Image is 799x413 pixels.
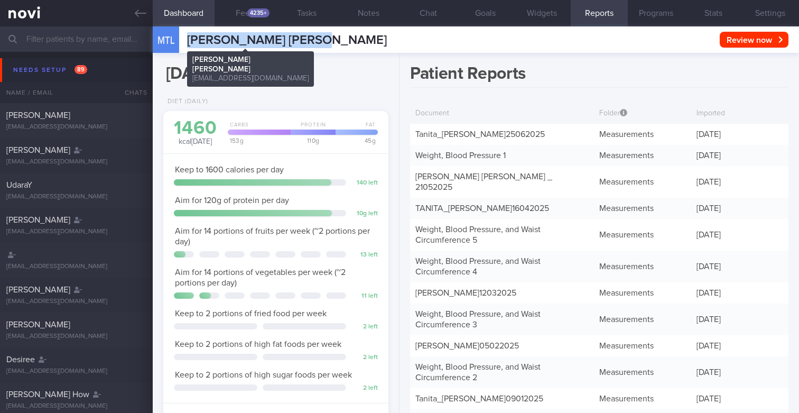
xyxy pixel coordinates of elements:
[6,402,146,410] div: [EMAIL_ADDRESS][DOMAIN_NAME]
[6,123,146,131] div: [EMAIL_ADDRESS][DOMAIN_NAME]
[691,124,788,145] div: [DATE]
[6,390,89,399] span: [PERSON_NAME] How
[594,104,691,124] div: Folder
[175,340,341,348] span: Keep to 2 portions of high fat foods per week
[225,122,291,135] div: Carbs
[691,256,788,277] div: [DATE]
[6,111,70,120] span: [PERSON_NAME]
[6,158,146,166] div: [EMAIL_ADDRESS][DOMAIN_NAME]
[415,151,506,160] a: Weight, Blood Pressure 1
[691,198,788,219] div: [DATE]
[691,362,788,383] div: [DATE]
[415,172,552,191] a: [PERSON_NAME] [PERSON_NAME] _21052025
[175,166,284,174] span: Keep to 1600 calories per day
[6,368,146,375] div: [EMAIL_ADDRESS][DOMAIN_NAME]
[594,362,691,383] div: Measurements
[594,124,691,145] div: Measurements
[175,309,327,318] span: Keep to 2 portions of fried food per week
[187,34,387,47] span: [PERSON_NAME] [PERSON_NAME]
[225,137,291,144] div: 153 g
[691,309,788,330] div: [DATE]
[6,333,146,341] div: [EMAIL_ADDRESS][DOMAIN_NAME]
[594,282,691,304] div: Measurements
[720,32,788,48] button: Review now
[594,171,691,192] div: Measurements
[247,8,270,17] div: 4235+
[691,282,788,304] div: [DATE]
[175,196,289,205] span: Aim for 120g of protein per day
[691,171,788,192] div: [DATE]
[6,216,70,224] span: [PERSON_NAME]
[287,122,336,135] div: Protein
[415,204,549,213] a: TANITA_[PERSON_NAME]16042025
[6,320,70,329] span: [PERSON_NAME]
[594,309,691,330] div: Measurements
[415,257,541,276] a: Weight, Blood Pressure, and Waist Circumference 4
[691,104,788,124] div: Imported
[6,263,146,271] div: [EMAIL_ADDRESS][DOMAIN_NAME]
[163,98,208,106] div: Diet (Daily)
[287,137,336,144] div: 110 g
[415,225,541,244] a: Weight, Blood Pressure, and Waist Circumference 5
[415,130,545,139] a: Tanita_[PERSON_NAME]25062025
[351,354,378,362] div: 2 left
[110,82,153,103] div: Chats
[410,104,594,124] div: Document
[691,224,788,245] div: [DATE]
[691,388,788,409] div: [DATE]
[11,63,90,77] div: Needs setup
[415,394,543,403] a: Tanita_[PERSON_NAME]09012025
[6,193,146,201] div: [EMAIL_ADDRESS][DOMAIN_NAME]
[175,371,352,379] span: Keep to 2 portions of high sugar foods per week
[6,228,146,236] div: [EMAIL_ADDRESS][DOMAIN_NAME]
[415,342,519,350] a: [PERSON_NAME]05022025
[351,210,378,218] div: 10 g left
[6,146,70,154] span: [PERSON_NAME]
[175,268,346,287] span: Aim for 14 portions of vegetables per week (~2 portions per day)
[410,63,788,88] h1: Patient Reports
[175,227,370,246] span: Aim for 14 portions of fruits per week (~2 portions per day)
[594,145,691,166] div: Measurements
[351,323,378,331] div: 2 left
[351,251,378,259] div: 13 left
[415,289,516,297] a: [PERSON_NAME]12032025
[150,20,182,61] div: MTL
[332,137,378,144] div: 45 g
[6,355,35,364] span: Desiree
[415,310,541,329] a: Weight, Blood Pressure, and Waist Circumference 3
[6,298,146,306] div: [EMAIL_ADDRESS][DOMAIN_NAME]
[594,256,691,277] div: Measurements
[415,363,541,382] a: Weight, Blood Pressure, and Waist Circumference 2
[75,65,87,74] span: 89
[594,335,691,356] div: Measurements
[351,384,378,392] div: 2 left
[332,122,378,135] div: Fat
[174,119,217,147] div: kcal [DATE]
[594,388,691,409] div: Measurements
[691,145,788,166] div: [DATE]
[594,198,691,219] div: Measurements
[6,181,32,189] span: UdaraY
[691,335,788,356] div: [DATE]
[594,224,691,245] div: Measurements
[6,286,70,294] span: [PERSON_NAME]
[351,292,378,300] div: 11 left
[174,119,217,137] div: 1460
[351,179,378,187] div: 140 left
